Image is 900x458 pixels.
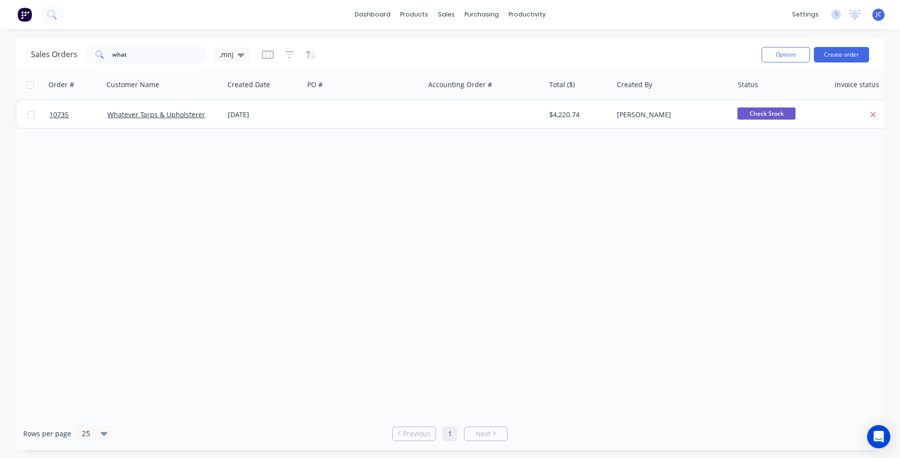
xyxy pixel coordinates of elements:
[107,110,205,119] a: Whatever Tarps & Upholsterer
[49,110,69,120] span: 10735
[443,427,457,441] a: Page 1 is your current page
[549,80,575,90] div: Total ($)
[350,7,395,22] a: dashboard
[112,45,207,64] input: Search...
[23,429,71,439] span: Rows per page
[762,47,810,62] button: Options
[389,427,511,441] ul: Pagination
[393,429,435,439] a: Previous page
[307,80,323,90] div: PO #
[460,7,504,22] div: purchasing
[617,110,724,120] div: [PERSON_NAME]
[49,100,107,129] a: 10735
[814,47,869,62] button: Create order
[465,429,507,439] a: Next page
[835,80,879,90] div: Invoice status
[876,10,882,19] span: JC
[403,429,431,439] span: Previous
[504,7,551,22] div: productivity
[867,425,890,448] div: Open Intercom Messenger
[227,80,270,90] div: Created Date
[476,429,491,439] span: Next
[549,110,606,120] div: $4,220.74
[787,7,824,22] div: settings
[617,80,652,90] div: Created By
[31,50,77,59] h1: Sales Orders
[428,80,492,90] div: Accounting Order #
[395,7,433,22] div: products
[106,80,159,90] div: Customer Name
[228,110,300,120] div: [DATE]
[17,7,32,22] img: Factory
[220,49,234,60] span: ,mnj
[48,80,74,90] div: Order #
[738,80,758,90] div: Status
[433,7,460,22] div: sales
[737,107,795,120] span: Check Stock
